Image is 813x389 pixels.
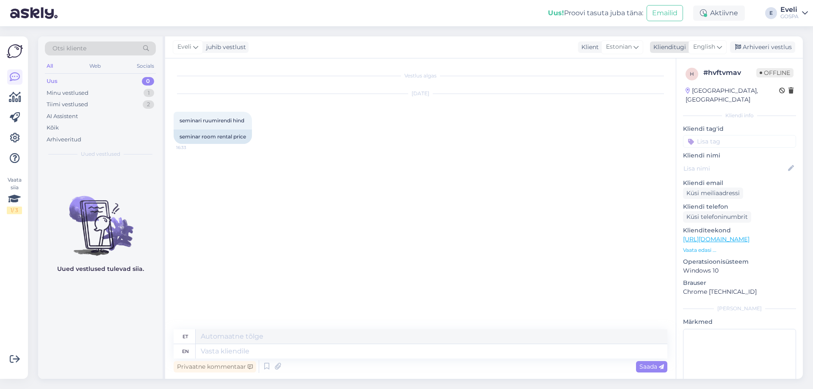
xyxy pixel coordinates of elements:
span: seminari ruumirendi hind [180,117,244,124]
p: Kliendi tag'id [683,124,796,133]
div: Klienditugi [650,43,686,52]
a: [URL][DOMAIN_NAME] [683,235,749,243]
p: Kliendi nimi [683,151,796,160]
p: Märkmed [683,317,796,326]
div: 1 [144,89,154,97]
img: Askly Logo [7,43,23,59]
div: 1 / 3 [7,207,22,214]
span: Otsi kliente [53,44,86,53]
div: Küsi meiliaadressi [683,188,743,199]
div: Minu vestlused [47,89,88,97]
div: Tiimi vestlused [47,100,88,109]
div: GOSPA [780,13,799,20]
div: [DATE] [174,90,667,97]
div: Vestlus algas [174,72,667,80]
div: Vaata siia [7,176,22,214]
div: Aktiivne [693,6,745,21]
div: 2 [143,100,154,109]
button: Emailid [647,5,683,21]
span: Estonian [606,42,632,52]
img: No chats [38,181,163,257]
div: Uus [47,77,58,86]
p: Chrome [TECHNICAL_ID] [683,287,796,296]
div: E [765,7,777,19]
div: en [182,344,189,359]
span: Saada [639,363,664,370]
div: Küsi telefoninumbrit [683,211,751,223]
div: Eveli [780,6,799,13]
div: Proovi tasuta juba täna: [548,8,643,18]
b: Uus! [548,9,564,17]
a: EveliGOSPA [780,6,808,20]
p: Klienditeekond [683,226,796,235]
p: Kliendi telefon [683,202,796,211]
span: Eveli [177,42,191,52]
p: Windows 10 [683,266,796,275]
div: Kõik [47,124,59,132]
div: Arhiveeri vestlus [730,41,795,53]
p: Vaata edasi ... [683,246,796,254]
span: Offline [756,68,794,77]
input: Lisa tag [683,135,796,148]
span: h [690,71,694,77]
div: juhib vestlust [203,43,246,52]
p: Kliendi email [683,179,796,188]
div: Socials [135,61,156,72]
div: Klient [578,43,599,52]
div: [PERSON_NAME] [683,305,796,312]
div: Kliendi info [683,112,796,119]
div: AI Assistent [47,112,78,121]
div: 0 [142,77,154,86]
div: Arhiveeritud [47,135,81,144]
div: seminar room rental price [174,130,252,144]
span: Uued vestlused [81,150,120,158]
div: # hvftvmav [703,68,756,78]
span: English [693,42,715,52]
p: Operatsioonisüsteem [683,257,796,266]
p: Brauser [683,279,796,287]
div: All [45,61,55,72]
div: Privaatne kommentaar [174,361,256,372]
div: [GEOGRAPHIC_DATA], [GEOGRAPHIC_DATA] [686,86,779,104]
div: Web [88,61,102,72]
input: Lisa nimi [683,164,786,173]
p: Uued vestlused tulevad siia. [57,265,144,273]
span: 16:33 [176,144,208,151]
div: et [183,329,188,344]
